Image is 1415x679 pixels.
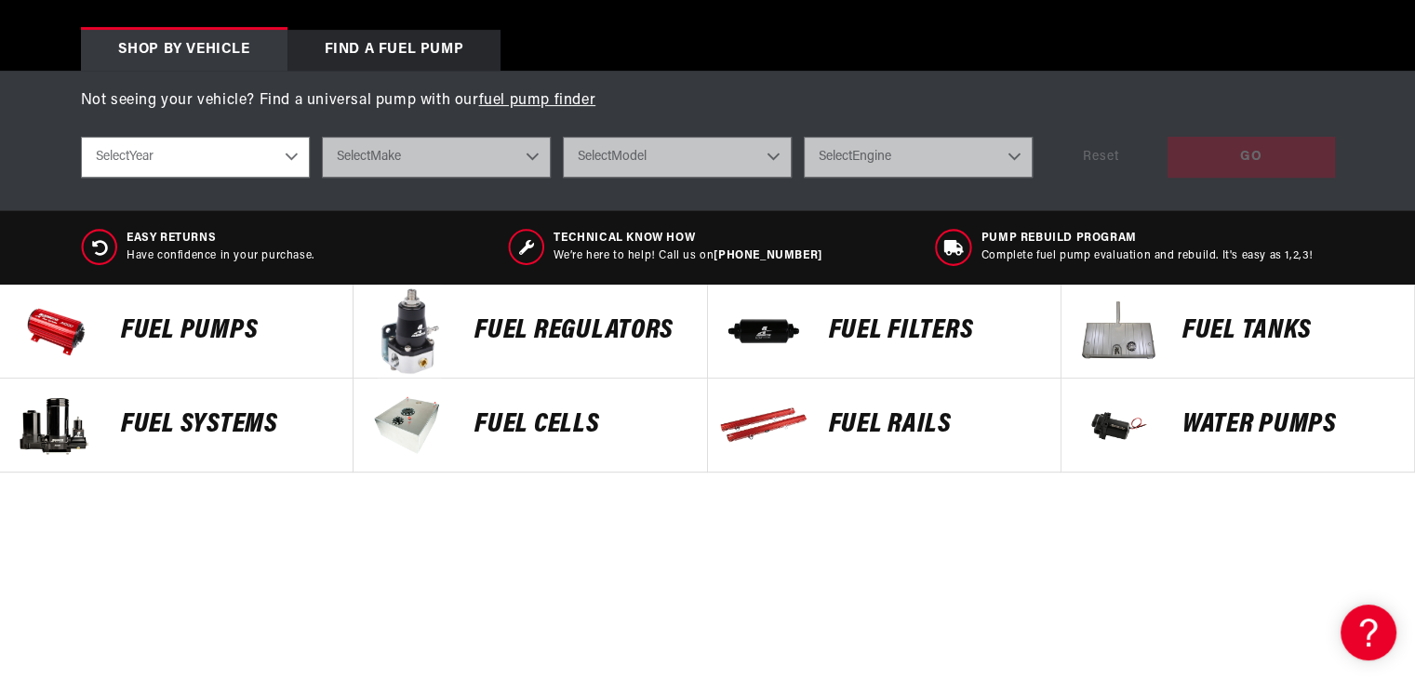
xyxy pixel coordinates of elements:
p: Complete fuel pump evaluation and rebuild. It's easy as 1,2,3! [981,248,1314,264]
a: Water Pumps Water Pumps [1061,379,1415,473]
p: Fuel Systems [121,411,334,439]
img: FUEL FILTERS [717,285,810,378]
p: Water Pumps [1182,411,1395,439]
img: Fuel Pumps [9,285,102,378]
img: FUEL REGULATORS [363,285,456,378]
p: We’re here to help! Call us on [554,248,821,264]
a: FUEL Rails FUEL Rails [708,379,1061,473]
div: Find a Fuel Pump [287,30,501,71]
p: FUEL REGULATORS [474,317,687,345]
img: FUEL Rails [717,379,810,472]
a: Fuel Tanks Fuel Tanks [1061,285,1415,379]
span: Pump Rebuild program [981,231,1314,246]
p: FUEL FILTERS [829,317,1042,345]
div: Shop by vehicle [81,30,287,71]
select: Year [81,137,310,178]
p: FUEL Rails [829,411,1042,439]
select: Model [563,137,792,178]
img: Fuel Tanks [1071,285,1164,378]
p: FUEL Cells [474,411,687,439]
p: Fuel Tanks [1182,317,1395,345]
span: Technical Know How [554,231,821,246]
p: Fuel Pumps [121,317,334,345]
p: Have confidence in your purchase. [127,248,314,264]
a: [PHONE_NUMBER] [714,250,821,261]
a: FUEL Cells FUEL Cells [354,379,707,473]
span: Easy Returns [127,231,314,246]
a: FUEL REGULATORS FUEL REGULATORS [354,285,707,379]
select: Make [322,137,551,178]
a: FUEL FILTERS FUEL FILTERS [708,285,1061,379]
img: Water Pumps [1071,379,1164,472]
p: Not seeing your vehicle? Find a universal pump with our [81,89,1335,113]
select: Engine [804,137,1033,178]
img: FUEL Cells [363,379,456,472]
a: fuel pump finder [479,93,596,108]
img: Fuel Systems [9,379,102,472]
